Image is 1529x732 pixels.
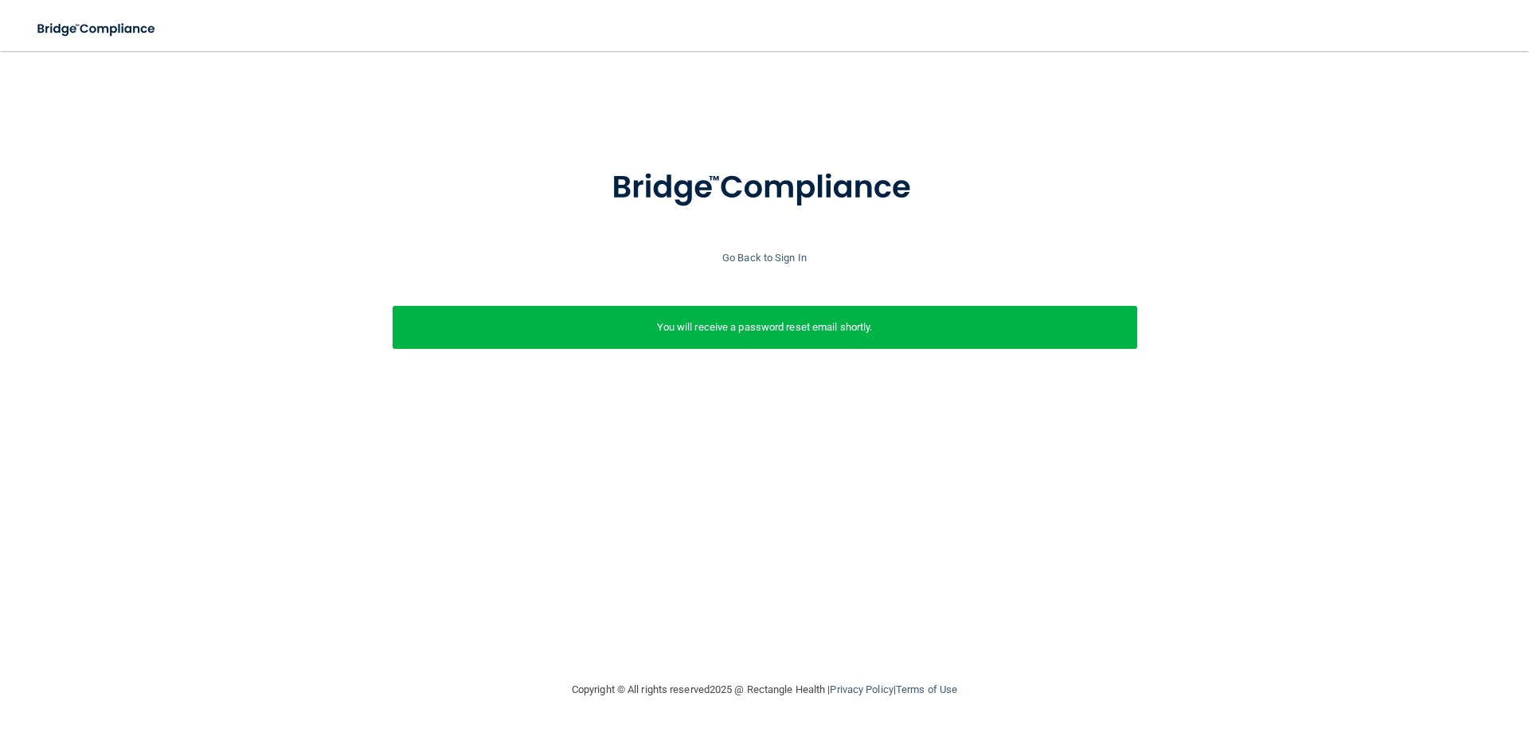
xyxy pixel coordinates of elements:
a: Terms of Use [896,683,957,695]
a: Go Back to Sign In [722,252,807,264]
p: You will receive a password reset email shortly. [405,318,1125,337]
a: Privacy Policy [830,683,893,695]
div: Copyright © All rights reserved 2025 @ Rectangle Health | | [474,664,1055,715]
img: bridge_compliance_login_screen.278c3ca4.svg [24,13,170,45]
img: bridge_compliance_login_screen.278c3ca4.svg [579,147,950,229]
